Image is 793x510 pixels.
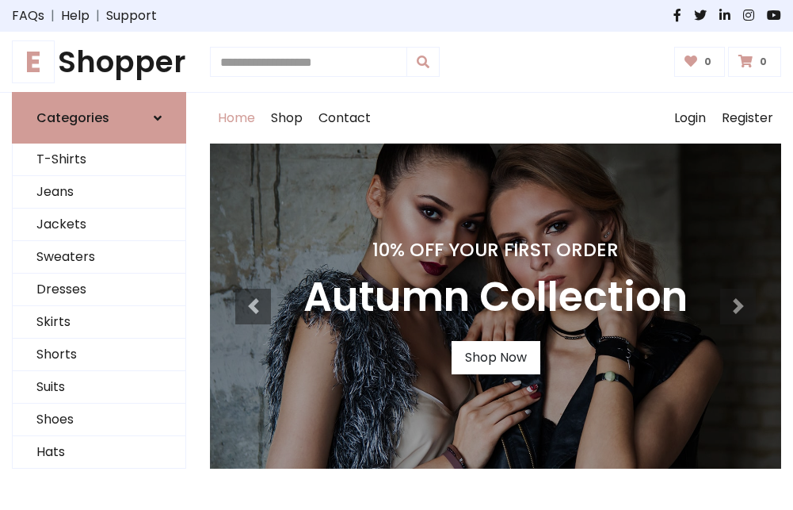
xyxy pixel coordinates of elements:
[13,404,185,436] a: Shoes
[728,47,781,77] a: 0
[13,144,185,176] a: T-Shirts
[210,93,263,144] a: Home
[36,110,109,125] h6: Categories
[61,6,90,25] a: Help
[303,274,688,322] h3: Autumn Collection
[452,341,540,374] a: Shop Now
[44,6,61,25] span: |
[263,93,311,144] a: Shop
[12,40,55,83] span: E
[674,47,726,77] a: 0
[106,6,157,25] a: Support
[13,274,185,306] a: Dresses
[13,176,185,209] a: Jeans
[13,371,185,404] a: Suits
[700,55,715,69] span: 0
[756,55,771,69] span: 0
[12,92,186,144] a: Categories
[13,306,185,339] a: Skirts
[12,44,186,79] h1: Shopper
[12,44,186,79] a: EShopper
[714,93,781,144] a: Register
[13,209,185,241] a: Jackets
[311,93,379,144] a: Contact
[13,436,185,469] a: Hats
[13,241,185,274] a: Sweaters
[13,339,185,371] a: Shorts
[90,6,106,25] span: |
[303,239,688,261] h4: 10% Off Your First Order
[666,93,714,144] a: Login
[12,6,44,25] a: FAQs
